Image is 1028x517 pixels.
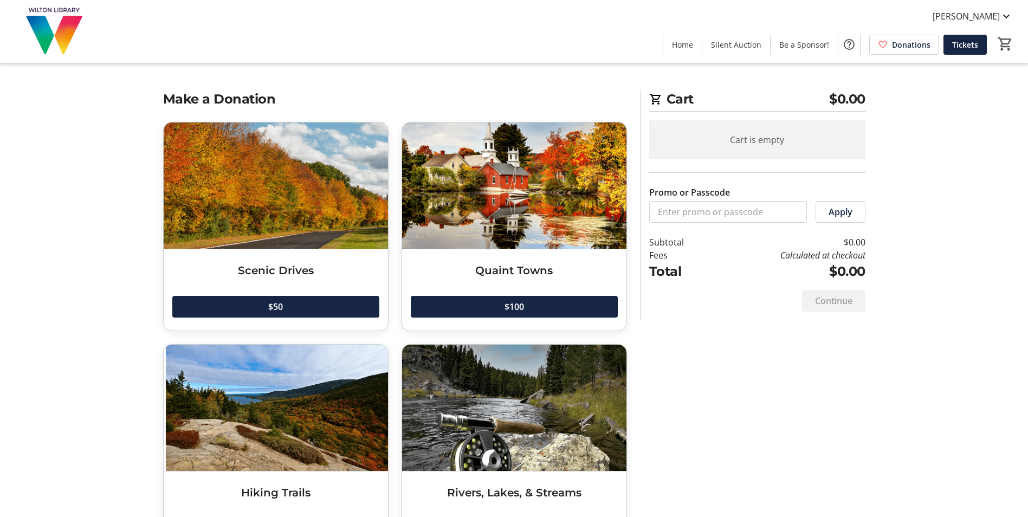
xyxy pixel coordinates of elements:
[712,262,865,281] td: $0.00
[649,249,712,262] td: Fees
[505,300,524,313] span: $100
[411,296,618,318] button: $100
[164,122,388,249] img: Scenic Drives
[268,300,283,313] span: $50
[702,35,770,55] a: Silent Auction
[712,236,865,249] td: $0.00
[663,35,702,55] a: Home
[672,39,693,50] span: Home
[892,39,930,50] span: Donations
[943,35,987,55] a: Tickets
[649,262,712,281] td: Total
[838,34,860,55] button: Help
[172,262,379,279] h3: Scenic Drives
[829,205,852,218] span: Apply
[952,39,978,50] span: Tickets
[172,484,379,501] h3: Hiking Trails
[829,89,865,109] span: $0.00
[411,262,618,279] h3: Quaint Towns
[7,4,103,59] img: Wilton Library's Logo
[649,89,865,112] h2: Cart
[711,39,761,50] span: Silent Auction
[402,345,626,471] img: Rivers, Lakes, & Streams
[816,201,865,223] button: Apply
[402,122,626,249] img: Quaint Towns
[995,34,1015,54] button: Cart
[869,35,939,55] a: Donations
[164,345,388,471] img: Hiking Trails
[779,39,829,50] span: Be a Sponsor!
[649,120,865,159] div: Cart is empty
[649,201,807,223] input: Enter promo or passcode
[924,8,1021,25] button: [PERSON_NAME]
[771,35,838,55] a: Be a Sponsor!
[933,10,1000,23] span: [PERSON_NAME]
[649,186,730,199] label: Promo or Passcode
[712,249,865,262] td: Calculated at checkout
[411,484,618,501] h3: Rivers, Lakes, & Streams
[649,236,712,249] td: Subtotal
[172,296,379,318] button: $50
[163,89,627,109] h2: Make a Donation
